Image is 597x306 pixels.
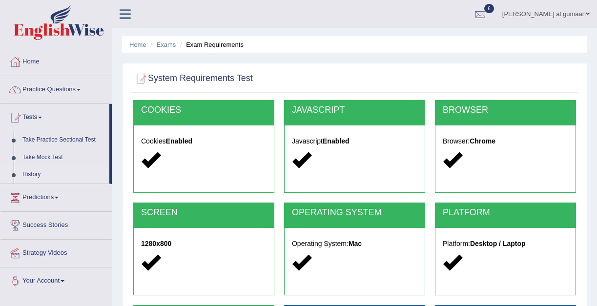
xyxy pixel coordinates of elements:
a: Home [129,41,146,48]
h5: Javascript [292,138,417,145]
strong: Mac [349,240,362,247]
h2: COOKIES [141,105,267,115]
a: Tests [0,104,109,128]
h2: OPERATING SYSTEM [292,208,417,218]
a: Home [0,48,112,73]
h2: JAVASCRIPT [292,105,417,115]
strong: 1280x800 [141,240,171,247]
h2: PLATFORM [443,208,568,218]
h2: System Requirements Test [133,71,253,86]
h5: Browser: [443,138,568,145]
h2: BROWSER [443,105,568,115]
a: Take Mock Test [18,149,109,166]
a: History [18,166,109,184]
h5: Platform: [443,240,568,247]
strong: Chrome [470,137,495,145]
a: Success Stories [0,212,112,236]
a: Exams [157,41,176,48]
a: Predictions [0,184,112,208]
h2: SCREEN [141,208,267,218]
span: 6 [484,4,494,13]
strong: Desktop / Laptop [470,240,526,247]
strong: Enabled [323,137,349,145]
a: Practice Questions [0,76,112,101]
a: Strategy Videos [0,240,112,264]
a: Your Account [0,267,112,292]
h5: Operating System: [292,240,417,247]
strong: Enabled [166,137,192,145]
a: Take Practice Sectional Test [18,131,109,149]
li: Exam Requirements [178,40,244,49]
h5: Cookies [141,138,267,145]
